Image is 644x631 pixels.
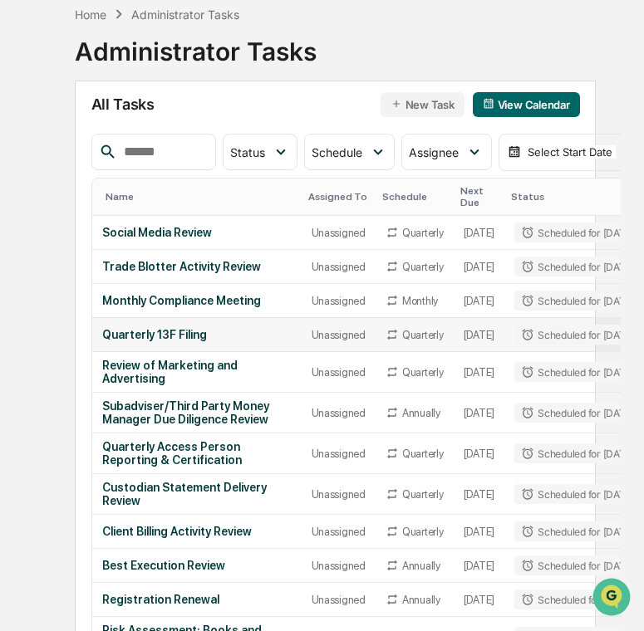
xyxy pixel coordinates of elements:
[120,341,134,355] div: 🗄️
[17,35,302,61] p: How can we help?
[402,295,438,307] div: Monthly
[10,364,111,394] a: 🔎Data Lookup
[454,216,504,250] td: [DATE]
[17,341,30,355] div: 🖐️
[102,593,292,606] div: Registration Renewal
[454,250,504,284] td: [DATE]
[17,255,43,281] img: Cece Ferraez
[460,185,498,208] div: Toggle SortBy
[75,23,317,66] div: Administrator Tasks
[75,7,106,22] div: Home
[454,284,504,318] td: [DATE]
[312,488,366,501] div: Unassigned
[514,484,641,504] div: Scheduled for [DATE]
[402,488,444,501] div: Quarterly
[514,443,641,463] div: Scheduled for [DATE]
[511,191,644,203] div: Toggle SortBy
[138,226,144,239] span: •
[52,271,135,284] span: [PERSON_NAME]
[17,127,47,157] img: 1746055101610-c473b297-6a78-478c-a979-82029cc54cd1
[33,340,107,356] span: Preclearance
[402,329,444,341] div: Quarterly
[382,191,447,203] div: Toggle SortBy
[312,407,366,419] div: Unassigned
[524,145,616,159] div: Select Start Date
[514,325,641,345] div: Scheduled for [DATE]
[381,92,465,117] button: New Task
[402,407,440,419] div: Annually
[454,583,504,617] td: [DATE]
[454,318,504,352] td: [DATE]
[147,226,194,239] span: 11:14 AM
[137,340,206,356] span: Attestations
[102,294,292,307] div: Monthly Compliance Meeting
[454,549,504,583] td: [DATE]
[10,333,114,363] a: 🖐️Preclearance
[619,145,632,159] img: arrow right
[165,412,201,424] span: Pylon
[402,526,444,538] div: Quarterly
[312,448,366,460] div: Unassigned
[102,260,292,273] div: Trade Blotter Activity Review
[473,92,580,117] button: View Calendar
[514,291,641,311] div: Scheduled for [DATE]
[102,226,292,239] div: Social Media Review
[102,359,292,385] div: Review of Marketing and Advertising
[312,227,366,239] div: Unassigned
[312,560,366,572] div: Unassigned
[283,132,302,152] button: Start new chat
[454,474,504,515] td: [DATE]
[402,594,440,606] div: Annually
[102,328,292,341] div: Quarterly 13F Filing
[230,145,265,159] span: Status
[514,257,641,276] div: Scheduled for [DATE]
[454,393,504,433] td: [DATE]
[402,448,444,460] div: Quarterly
[17,373,30,386] div: 🔎
[102,525,292,538] div: Client Billing Activity Review
[454,433,504,474] td: [DATE]
[312,145,362,159] span: Schedule
[454,352,504,393] td: [DATE]
[591,576,636,621] iframe: Open customer support
[402,560,440,572] div: Annually
[106,191,295,203] div: Toggle SortBy
[138,271,144,284] span: •
[514,589,641,609] div: Scheduled for [DATE]
[508,145,521,159] img: calendar
[454,515,504,549] td: [DATE]
[131,7,239,22] div: Administrator Tasks
[312,261,366,273] div: Unassigned
[312,295,366,307] div: Unassigned
[312,329,366,341] div: Unassigned
[514,362,641,382] div: Scheduled for [DATE]
[91,95,155,113] span: All Tasks
[102,559,292,572] div: Best Execution Review
[312,366,366,379] div: Unassigned
[17,184,111,198] div: Past conversations
[102,440,292,467] div: Quarterly Access Person Reporting & Certification
[35,127,65,157] img: 8933085812038_c878075ebb4cc5468115_72.jpg
[514,403,641,423] div: Scheduled for [DATE]
[33,371,105,388] span: Data Lookup
[402,366,444,379] div: Quarterly
[308,191,369,203] div: Toggle SortBy
[312,526,366,538] div: Unassigned
[514,223,641,242] div: Scheduled for [DATE]
[312,594,366,606] div: Unassigned
[75,127,273,144] div: Start new chat
[514,521,641,541] div: Scheduled for [DATE]
[147,271,181,284] span: [DATE]
[409,145,459,159] span: Assignee
[258,181,302,201] button: See all
[402,261,444,273] div: Quarterly
[483,98,494,110] img: calendar
[117,411,201,424] a: Powered byPylon
[102,399,292,426] div: Subadviser/Third Party Money Manager Due Diligence Review
[102,481,292,507] div: Custodian Statement Delivery Review
[514,555,641,575] div: Scheduled for [DATE]
[17,210,43,237] img: Cece Ferraez
[114,333,213,363] a: 🗄️Attestations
